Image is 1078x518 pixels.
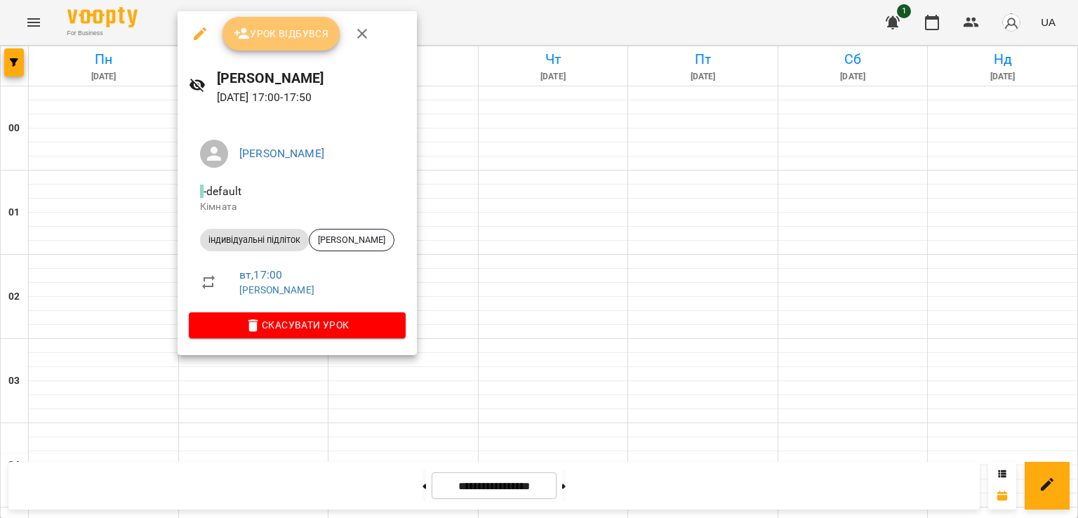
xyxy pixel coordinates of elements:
a: [PERSON_NAME] [239,284,314,295]
a: [PERSON_NAME] [239,147,324,160]
div: [PERSON_NAME] [309,229,394,251]
h6: [PERSON_NAME] [217,67,406,89]
span: Урок відбувся [234,25,329,42]
button: Урок відбувся [222,17,340,51]
span: [PERSON_NAME] [310,234,394,246]
span: індивідуальні підліток [200,234,309,246]
span: Скасувати Урок [200,317,394,333]
p: [DATE] 17:00 - 17:50 [217,89,406,106]
span: - default [200,185,244,198]
button: Скасувати Урок [189,312,406,338]
a: вт , 17:00 [239,268,282,281]
p: Кімната [200,200,394,214]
